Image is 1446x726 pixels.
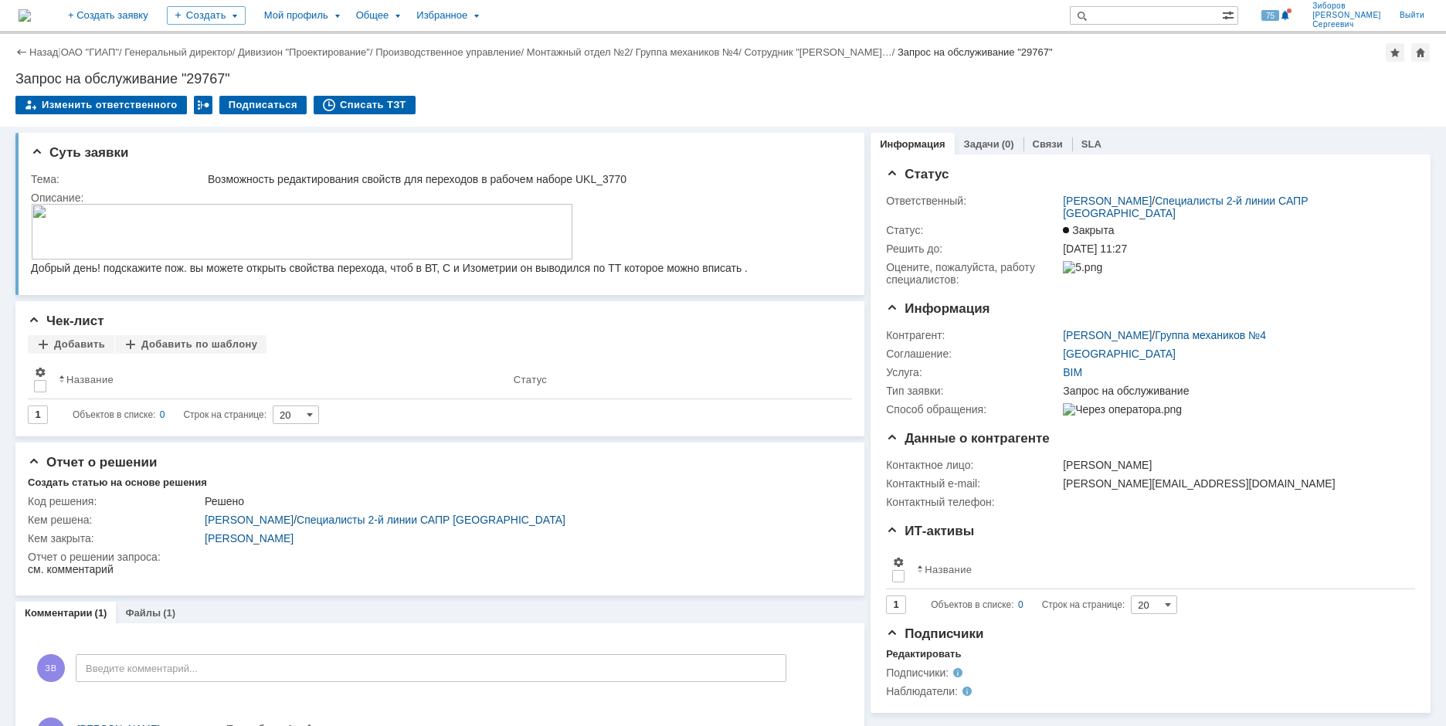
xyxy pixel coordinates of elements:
[231,1,266,12] span: EXCEL
[61,46,119,58] a: ОАО "ГИАП"
[28,455,157,470] span: Отчет о решении
[1002,138,1014,150] div: (0)
[31,192,844,204] div: Описание:
[25,607,93,619] a: Комментарии
[205,514,841,526] div: /
[1411,43,1430,62] div: Сделать домашней страницей
[886,301,989,316] span: Информация
[886,366,1060,378] div: Услуга:
[931,595,1125,614] i: Строк на странице:
[124,46,238,58] div: /
[125,607,161,619] a: Файлы
[1063,195,1308,219] a: Специалисты 2-й линии САПР [GEOGRAPHIC_DATA]
[898,46,1053,58] div: Запрос на обслуживание "29767"
[1063,195,1407,219] div: /
[297,514,565,526] a: Специалисты 2-й линии САПР [GEOGRAPHIC_DATA]
[886,243,1060,255] div: Решить до:
[1063,477,1407,490] div: [PERSON_NAME][EMAIL_ADDRESS][DOMAIN_NAME]
[73,409,155,420] span: Объектов в списке:
[1063,366,1082,378] a: BIM
[886,459,1060,471] div: Контактное лицо:
[1018,595,1023,614] div: 0
[31,173,205,185] div: Тема:
[66,374,114,385] div: Название
[636,46,738,58] a: Группа механиков №4
[1063,385,1407,397] div: Запрос на обслуживание
[375,46,521,58] a: Производственное управление
[886,195,1060,207] div: Ответственный:
[744,46,891,58] a: Сотрудник "[PERSON_NAME]…
[911,550,1403,589] th: Название
[886,385,1060,397] div: Тип заявки:
[1063,261,1102,273] img: 5.png
[205,495,841,507] div: Решено
[886,626,983,641] span: Подписчики
[1386,43,1404,62] div: Добавить в избранное
[1081,138,1101,150] a: SLA
[886,524,974,538] span: ИТ-активы
[31,145,128,160] span: Суть заявки
[53,360,507,399] th: Название
[886,167,949,181] span: Статус
[1063,243,1127,255] span: [DATE] 11:27
[375,46,527,58] div: /
[1063,224,1114,236] span: Закрыта
[1033,138,1063,150] a: Связи
[636,46,745,58] div: /
[124,46,232,58] a: Генеральный директор
[28,551,844,563] div: Отчет о решении запроса:
[886,431,1050,446] span: Данные о контрагенте
[28,514,202,526] div: Кем решена:
[964,138,1000,150] a: Задачи
[15,71,1431,87] div: Запрос на обслуживание "29767"
[1312,11,1381,20] span: [PERSON_NAME]
[238,46,375,58] div: /
[744,46,898,58] div: /
[28,314,104,328] span: Чек-лист
[886,329,1060,341] div: Контрагент:
[1222,7,1237,22] span: Расширенный поиск
[886,685,1041,697] div: Наблюдатели:
[19,9,31,22] img: logo
[886,348,1060,360] div: Соглашение:
[886,403,1060,416] div: Способ обращения:
[527,46,636,58] div: /
[886,224,1060,236] div: Статус:
[95,607,107,619] div: (1)
[1063,329,1152,341] a: [PERSON_NAME]
[931,599,1013,610] span: Объектов в списке:
[73,405,266,424] i: Строк на странице:
[194,96,212,114] div: Работа с массовостью
[507,360,840,399] th: Статус
[29,46,58,58] a: Назад
[37,654,65,682] span: ЗВ
[1063,348,1176,360] a: [GEOGRAPHIC_DATA]
[1261,10,1279,21] span: 75
[925,564,972,575] div: Название
[205,514,294,526] a: [PERSON_NAME]
[205,532,294,544] a: [PERSON_NAME]
[886,477,1060,490] div: Контактный e-mail:
[880,138,945,150] a: Информация
[1063,195,1152,207] a: [PERSON_NAME]
[268,1,736,12] span: “Соответствие свойств отчётам.xlsx”. Изменены настройки - свойства доступны для редактирования.
[160,405,165,424] div: 0
[19,9,31,22] a: Перейти на домашнюю страницу
[238,46,370,58] a: Дивизион "Проектирование"
[514,374,547,385] div: Статус
[892,556,905,568] span: Настройки
[61,46,125,58] div: /
[886,648,961,660] div: Редактировать
[1063,329,1266,341] div: /
[886,667,1041,679] div: Подписчики:
[1063,459,1407,471] div: [PERSON_NAME]
[886,261,1060,286] div: Oцените, пожалуйста, работу специалистов:
[1155,329,1266,341] a: Группа механиков №4
[34,366,46,378] span: Настройки
[208,173,841,185] div: Возможность редактирования свойств для переходов в рабочем наборе UKL_3770
[163,607,175,619] div: (1)
[527,46,630,58] a: Монтажный отдел №2
[28,477,207,489] div: Создать статью на основе решения
[167,6,246,25] div: Создать
[28,532,202,544] div: Кем закрыта:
